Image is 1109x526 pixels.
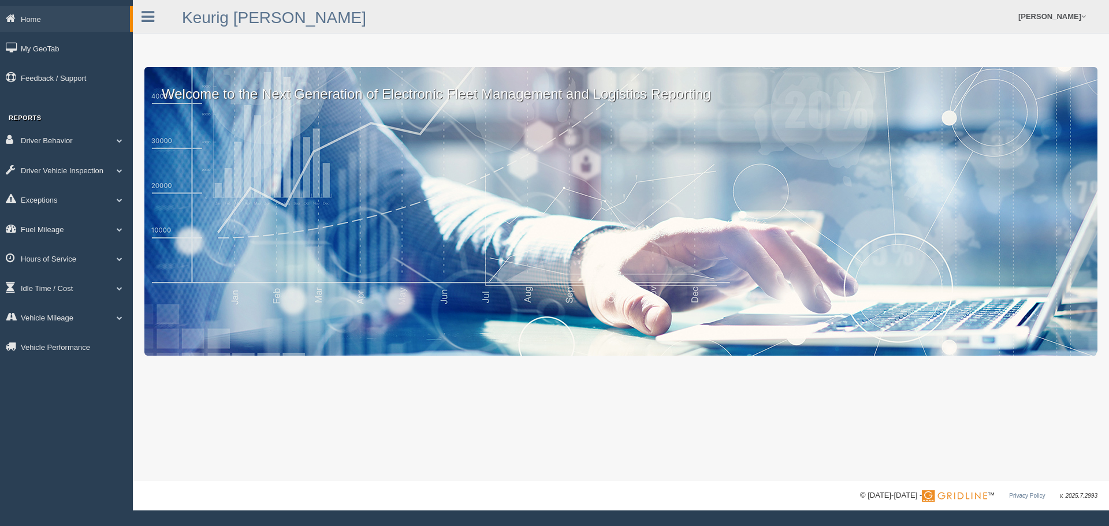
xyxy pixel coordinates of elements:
[860,490,1097,502] div: © [DATE]-[DATE] - ™
[1060,493,1097,499] span: v. 2025.7.2993
[1009,493,1045,499] a: Privacy Policy
[144,67,1097,104] p: Welcome to the Next Generation of Electronic Fleet Management and Logistics Reporting
[182,9,366,27] a: Keurig [PERSON_NAME]
[922,490,987,502] img: Gridline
